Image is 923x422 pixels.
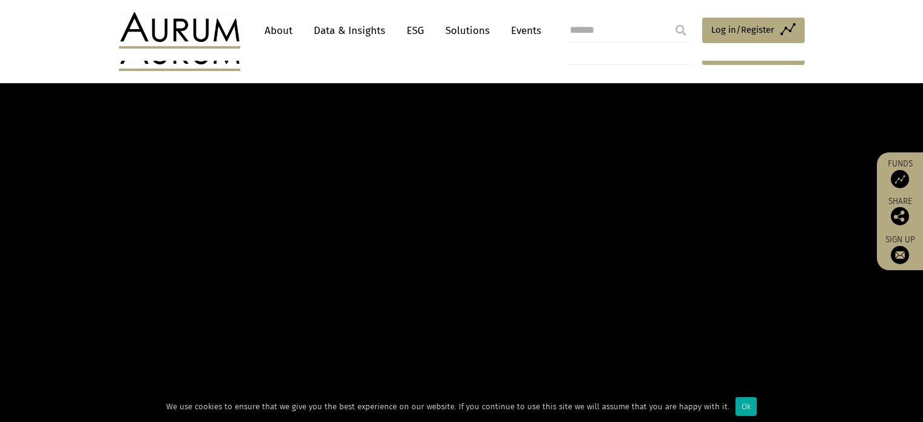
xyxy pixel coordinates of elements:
[891,207,909,225] img: Share this post
[883,234,917,264] a: Sign up
[669,18,693,43] input: Submit
[308,19,391,42] a: Data & Insights
[702,18,805,43] a: Log in/Register
[439,19,496,42] a: Solutions
[401,19,430,42] a: ESG
[711,22,774,37] span: Log in/Register
[505,19,541,42] a: Events
[735,397,757,416] div: Ok
[883,197,917,225] div: Share
[119,12,240,49] img: Aurum
[259,19,299,42] a: About
[891,170,909,188] img: Access Funds
[891,246,909,264] img: Sign up to our newsletter
[883,158,917,188] a: Funds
